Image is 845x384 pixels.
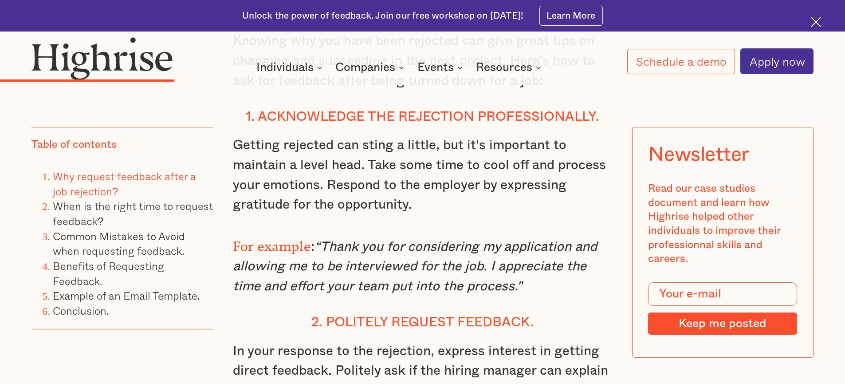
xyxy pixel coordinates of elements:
a: Benefits of Requesting Feedback. [53,257,164,289]
a: Conclusion. [53,302,109,319]
p: : [233,234,613,297]
h4: 1. Acknowledge the rejection professionally. [233,109,613,125]
div: Companies [335,62,407,73]
div: Unlock the power of feedback. Join our free workshop on [DATE]! [242,10,523,22]
a: Apply now [740,48,814,74]
img: Cross icon [811,17,821,27]
a: When is the right time to request feedback? [53,198,213,229]
input: Keep me posted [648,313,797,335]
div: Resources [476,62,532,73]
em: “Thank you for considering my application and allowing me to be interviewed for the job. I apprec... [233,240,597,293]
a: Common Mistakes to Avoid when requesting feedback. [53,228,185,259]
div: Individuals [256,62,314,73]
div: Events [417,62,465,73]
div: Events [417,62,454,73]
img: Highrise logo [31,37,173,79]
p: Getting rejected can sting a little, but it's important to maintain a level head. Take some time ... [233,135,613,215]
a: Schedule a demo [627,49,735,74]
div: Read our case studies document and learn how Highrise helped other individuals to improve their p... [648,182,797,266]
div: Resources [476,62,544,73]
a: Learn More [539,6,603,26]
h4: 2. Politely request feedback. [233,315,613,331]
input: Your e-mail [648,282,797,306]
div: Companies [335,62,395,73]
a: Why request feedback after a job rejection? [53,168,196,199]
div: Newsletter [648,143,749,166]
div: Table of contents [31,138,117,152]
a: Example of an Email Template. [53,287,200,304]
strong: For example [233,239,311,247]
div: Individuals [256,62,325,73]
form: Modal Form [648,282,797,335]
